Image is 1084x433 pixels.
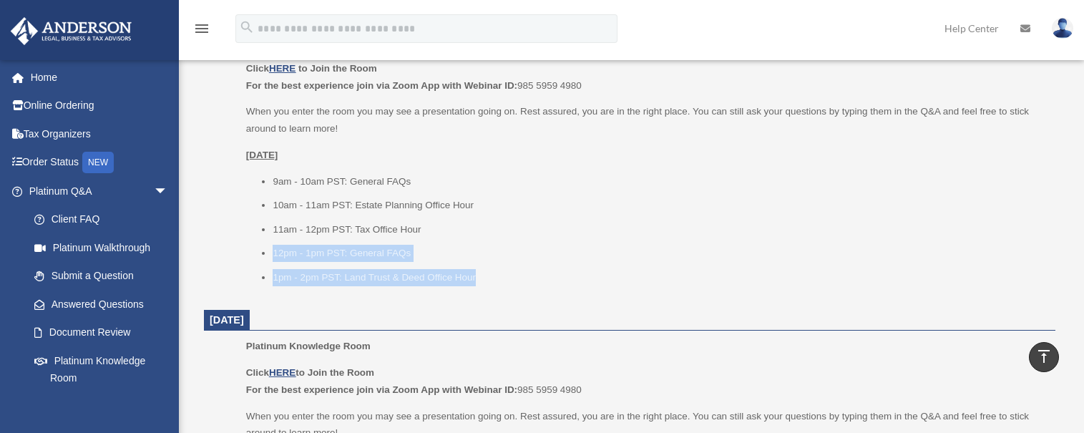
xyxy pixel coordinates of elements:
a: Answered Questions [20,290,190,318]
p: When you enter the room you may see a presentation going on. Rest assured, you are in the right p... [246,103,1045,137]
a: HERE [269,63,296,74]
li: 9am - 10am PST: General FAQs [273,173,1045,190]
a: Platinum Q&Aarrow_drop_down [10,177,190,205]
b: Click to Join the Room [246,367,374,378]
img: Anderson Advisors Platinum Portal [6,17,136,45]
u: [DATE] [246,150,278,160]
li: 1pm - 2pm PST: Land Trust & Deed Office Hour [273,269,1045,286]
a: Document Review [20,318,190,347]
span: [DATE] [210,314,244,326]
b: Click [246,63,298,74]
span: arrow_drop_down [154,177,182,206]
a: vertical_align_top [1029,342,1059,372]
b: For the best experience join via Zoom App with Webinar ID: [246,80,517,91]
a: Client FAQ [20,205,190,234]
a: HERE [269,367,296,378]
a: menu [193,25,210,37]
a: Home [10,63,190,92]
li: 12pm - 1pm PST: General FAQs [273,245,1045,262]
li: 11am - 12pm PST: Tax Office Hour [273,221,1045,238]
li: 10am - 11am PST: Estate Planning Office Hour [273,197,1045,214]
a: Order StatusNEW [10,148,190,177]
i: vertical_align_top [1035,348,1053,365]
a: Online Ordering [10,92,190,120]
i: menu [193,20,210,37]
a: Tax Organizers [10,120,190,148]
i: search [239,19,255,35]
p: 985 5959 4980 [246,364,1045,398]
b: to Join the Room [298,63,377,74]
p: 985 5959 4980 [246,60,1045,94]
span: Platinum Knowledge Room [246,341,371,351]
a: Submit a Question [20,262,190,291]
a: Platinum Knowledge Room [20,346,182,392]
b: For the best experience join via Zoom App with Webinar ID: [246,384,517,395]
img: User Pic [1052,18,1073,39]
a: Platinum Walkthrough [20,233,190,262]
div: NEW [82,152,114,173]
